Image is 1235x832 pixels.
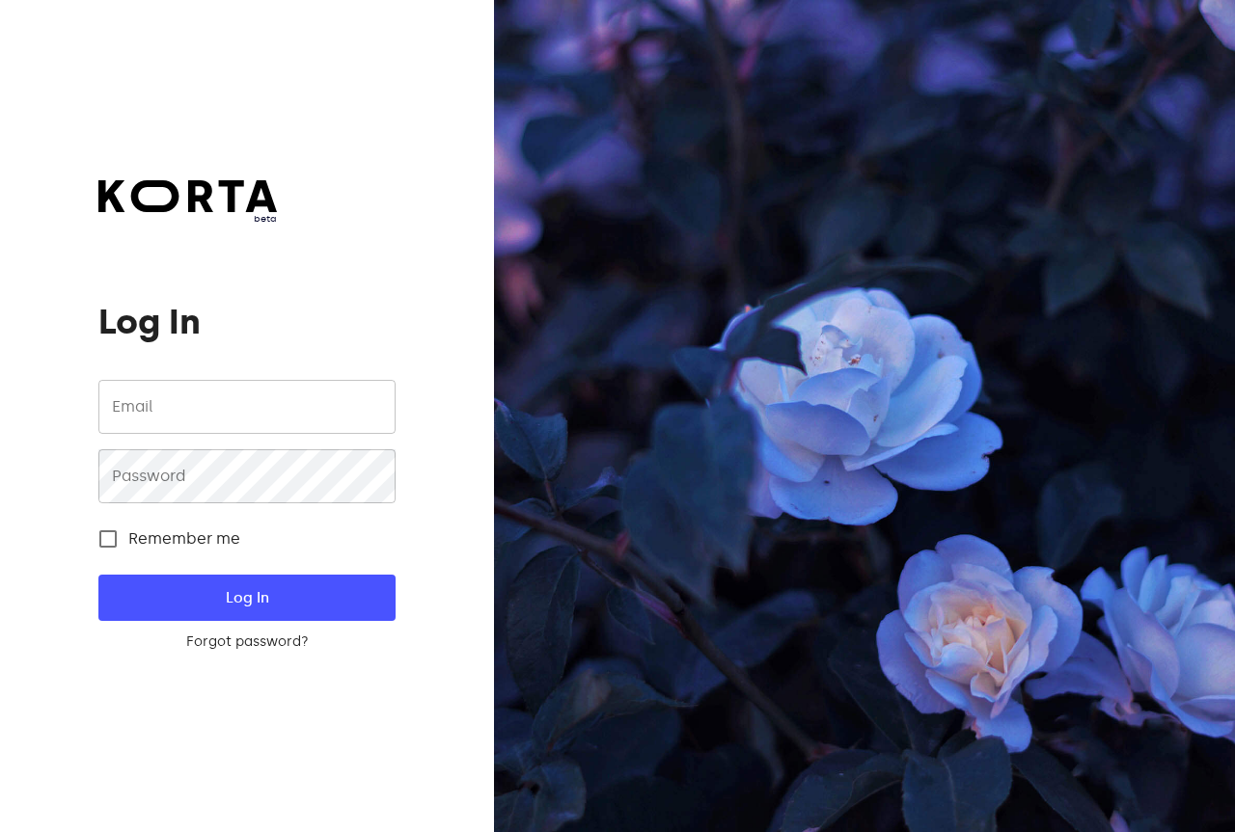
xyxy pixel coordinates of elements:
button: Log In [98,575,395,621]
span: Log In [129,585,364,610]
span: Remember me [128,527,240,550]
img: Korta [98,180,277,212]
a: beta [98,180,277,226]
h1: Log In [98,303,395,341]
a: Forgot password? [98,632,395,652]
span: beta [98,212,277,226]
